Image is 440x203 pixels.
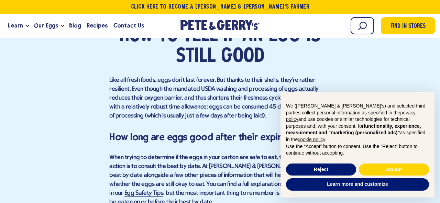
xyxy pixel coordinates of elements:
button: Accept [359,163,429,176]
span: Our Eggs [34,21,58,30]
p: We ([PERSON_NAME] & [PERSON_NAME]'s) and selected third parties collect personal information as s... [286,103,429,143]
button: Learn more and customize [286,178,429,191]
input: Search [351,17,374,34]
a: Find in Stores [381,17,435,34]
button: Open the dropdown menu for Learn [26,25,29,27]
a: Recipes [84,16,110,35]
p: Like all fresh foods, eggs don't last forever. But thanks to their shells, they're rather resilie... [109,76,331,121]
button: Reject [286,163,356,176]
a: Our Eggs [31,16,61,35]
a: Contact Us [111,16,147,35]
button: Open the dropdown menu for Our Eggs [61,25,64,27]
a: Egg Safety Tips [124,190,164,197]
a: cookie policy [298,137,325,142]
span: Contact Us [113,21,144,30]
span: Find in Stores [390,22,426,31]
div: Notice [275,86,440,203]
span: Blog [69,21,81,30]
h3: How long are eggs good after their expiration date? [109,129,331,145]
span: Recipes [87,21,108,30]
p: Use the “Accept” button to consent. Use the “Reject” button to continue without accepting. [286,143,429,157]
a: Learn [5,16,26,35]
span: Learn [8,21,23,30]
a: Blog [66,16,84,35]
h2: How to tell if an egg is still good [109,26,331,67]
